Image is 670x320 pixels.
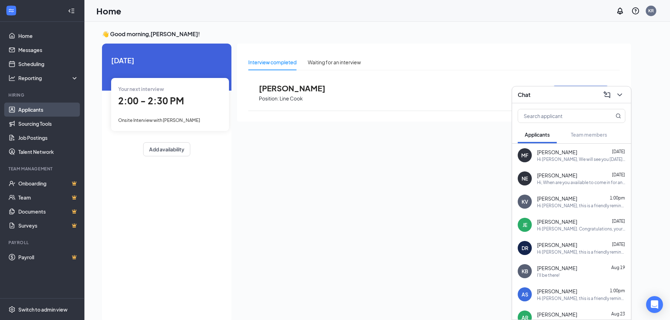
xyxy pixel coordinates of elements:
button: Add availability [143,142,190,156]
input: Search applicant [518,109,601,123]
span: [PERSON_NAME] [537,172,577,179]
div: MF [521,152,528,159]
a: Messages [18,43,78,57]
h3: Chat [518,91,530,99]
p: Line Cook [280,95,303,102]
div: Reporting [18,74,79,81]
a: Home [18,29,78,43]
span: [PERSON_NAME] [537,265,577,272]
h3: 👋 Good morning, [PERSON_NAME] ! [102,30,631,38]
span: [DATE] [612,218,625,224]
div: Open Intercom Messenger [646,296,663,313]
div: Hi [PERSON_NAME], this is a friendly reminder. Your meeting with Mad Mex for Host at [GEOGRAPHIC_... [537,295,625,301]
svg: Collapse [68,7,75,14]
span: [PERSON_NAME] [537,288,577,295]
div: I'll be there! [537,272,560,278]
svg: ComposeMessage [603,91,611,99]
span: 2:00 - 2:30 PM [118,95,184,106]
svg: ChevronDown [615,91,624,99]
a: SurveysCrown [18,218,78,233]
span: [DATE] [612,242,625,247]
a: Scheduling [18,57,78,71]
a: Talent Network [18,145,78,159]
div: Waiting for an interview [308,58,361,66]
span: [PERSON_NAME] [537,195,577,202]
svg: Settings [8,306,15,313]
span: [DATE] [111,55,222,66]
span: [PERSON_NAME] [537,311,577,318]
div: Hi, When are you available to come in for an interview? [PERSON_NAME] [537,179,625,185]
h1: Home [96,5,121,17]
span: [PERSON_NAME] [537,241,577,248]
div: Team Management [8,166,77,172]
span: Aug 23 [611,311,625,316]
a: OnboardingCrown [18,176,78,190]
a: Job Postings [18,131,78,145]
span: [PERSON_NAME] [537,218,577,225]
span: 1:00pm [610,195,625,201]
span: [PERSON_NAME] [259,84,336,93]
a: Sourcing Tools [18,117,78,131]
svg: WorkstreamLogo [8,7,15,14]
span: [PERSON_NAME] [537,149,577,156]
a: TeamCrown [18,190,78,204]
span: Applicants [525,131,550,138]
div: KB [522,268,528,275]
button: Move to next stage [552,86,609,101]
div: Hiring [8,92,77,98]
a: DocumentsCrown [18,204,78,218]
div: NE [522,175,528,182]
span: [DATE] [612,149,625,154]
div: Interview completed [248,58,296,66]
svg: MagnifyingGlass [615,113,621,119]
span: [DATE] [612,172,625,177]
span: Your next interview [118,86,164,92]
div: AS [522,291,528,298]
span: Onsite Interview with [PERSON_NAME] [118,117,200,123]
div: KR [648,8,654,14]
div: Hi [PERSON_NAME]. Congratulations, your meeting with Mad Mex for Dishwasher at [GEOGRAPHIC_DATA] ... [537,226,625,232]
div: Hi [PERSON_NAME], this is a friendly reminder. Please select a meeting time slot for your Bartend... [537,249,625,255]
p: Position: [259,95,279,102]
span: 1:00pm [610,288,625,293]
span: Aug 19 [611,265,625,270]
svg: Notifications [616,7,624,15]
div: JE [523,221,527,228]
div: KV [522,198,528,205]
svg: QuestionInfo [631,7,640,15]
a: Applicants [18,103,78,117]
div: Hi [PERSON_NAME], this is a friendly reminder. Your meeting with Mad Mex for Bartender at [GEOGRA... [537,203,625,209]
div: Switch to admin view [18,306,68,313]
svg: Analysis [8,74,15,81]
div: Hi [PERSON_NAME], We will see you [DATE] 4pm. Please bring a license and social security card. We... [537,156,625,162]
a: PayrollCrown [18,250,78,264]
div: Payroll [8,240,77,246]
button: ChevronDown [614,89,625,100]
span: Team members [571,131,607,138]
button: ComposeMessage [601,89,613,100]
div: DR [522,244,528,252]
